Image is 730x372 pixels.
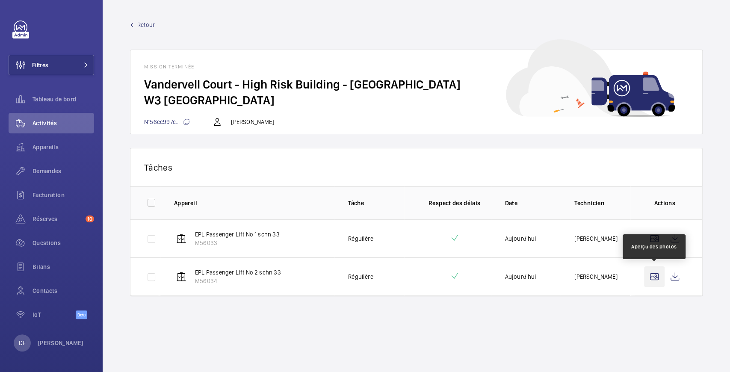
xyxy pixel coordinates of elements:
p: DF [19,339,26,347]
span: Beta [76,310,87,319]
p: Tâches [144,162,689,173]
span: Bilans [33,263,94,271]
p: [PERSON_NAME] [574,234,617,243]
span: Filtres [32,61,48,69]
span: Questions [33,239,94,247]
div: Aperçu des photos [631,243,677,251]
img: elevator.svg [176,233,186,244]
img: car delivery [506,39,675,117]
button: Filtres [9,55,94,75]
p: Aujourd'hui [505,234,536,243]
span: 10 [86,216,94,222]
p: EPL Passenger Lift No 2 schn 33 [195,268,281,277]
p: Régulière [348,272,373,281]
span: Contacts [33,286,94,295]
span: Retour [137,21,155,29]
span: Facturation [33,191,94,199]
p: [PERSON_NAME] [574,272,617,281]
p: Respect des délais [418,199,491,207]
span: Tableau de bord [33,95,94,103]
p: Aujourd'hui [505,272,536,281]
p: Régulière [348,234,373,243]
p: Tâche [348,199,404,207]
span: Appareils [33,143,94,151]
h2: W3 [GEOGRAPHIC_DATA] [144,92,689,108]
span: Réserves [33,215,82,223]
p: M56033 [195,239,280,247]
h2: Vandervell Court - High Risk Building - [GEOGRAPHIC_DATA] [144,77,689,92]
img: elevator.svg [176,272,186,282]
p: M56034 [195,277,281,285]
p: [PERSON_NAME] [38,339,84,347]
p: EPL Passenger Lift No 1 schn 33 [195,230,280,239]
p: [PERSON_NAME] [231,118,274,126]
p: Technicien [574,199,630,207]
p: Date [505,199,561,207]
span: IoT [33,310,76,319]
span: N°56ec997c... [144,118,190,125]
span: Activités [33,119,94,127]
span: Demandes [33,167,94,175]
p: Appareil [174,199,334,207]
p: Actions [644,199,685,207]
h1: Mission terminée [144,64,689,70]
